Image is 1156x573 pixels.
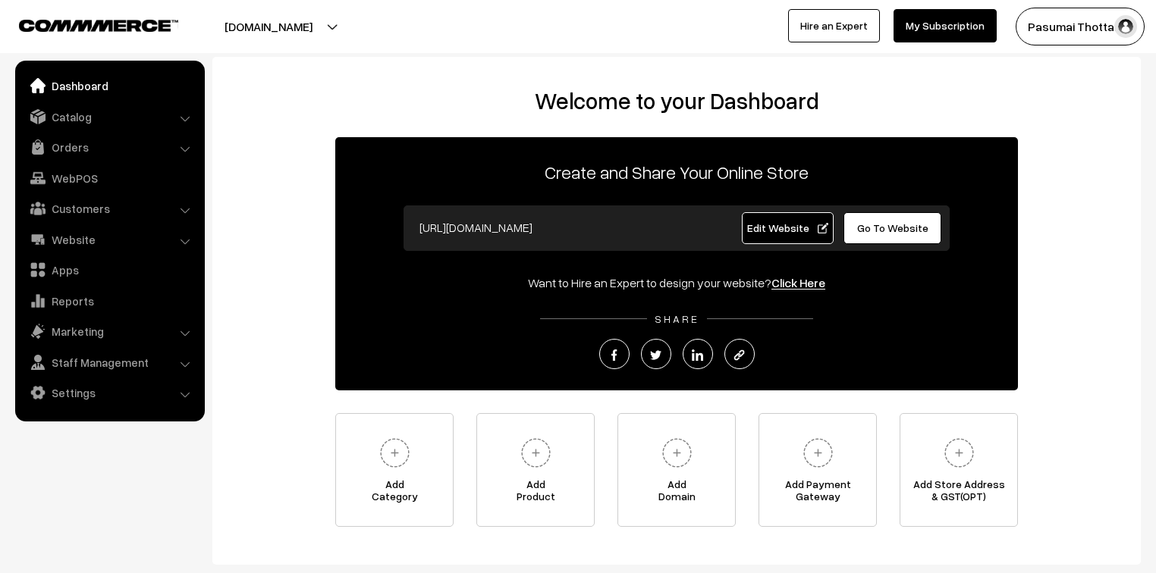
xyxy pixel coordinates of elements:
a: Orders [19,133,199,161]
img: plus.svg [797,432,839,474]
a: Catalog [19,103,199,130]
a: WebPOS [19,164,199,192]
a: AddCategory [335,413,454,527]
a: Go To Website [843,212,941,244]
span: Add Payment Gateway [759,478,876,509]
a: Add PaymentGateway [759,413,877,527]
p: Create and Share Your Online Store [335,158,1018,186]
img: COMMMERCE [19,20,178,31]
a: Dashboard [19,72,199,99]
span: Add Domain [618,478,735,509]
div: Want to Hire an Expert to design your website? [335,274,1018,292]
a: AddProduct [476,413,595,527]
button: Pasumai Thotta… [1016,8,1145,45]
span: Go To Website [857,221,928,234]
span: Add Store Address & GST(OPT) [900,478,1017,509]
a: Staff Management [19,349,199,376]
button: [DOMAIN_NAME] [171,8,366,45]
img: user [1114,15,1137,38]
a: Hire an Expert [788,9,880,42]
img: plus.svg [515,432,557,474]
h2: Welcome to your Dashboard [228,87,1126,114]
a: Customers [19,195,199,222]
span: Add Category [336,478,453,509]
a: Click Here [771,275,825,290]
a: Apps [19,256,199,283]
span: SHARE [647,312,707,325]
a: Reports [19,287,199,315]
a: Settings [19,379,199,406]
span: Edit Website [747,221,828,234]
img: plus.svg [656,432,698,474]
img: plus.svg [938,432,980,474]
a: My Subscription [894,9,997,42]
a: AddDomain [617,413,736,527]
a: Add Store Address& GST(OPT) [900,413,1018,527]
span: Add Product [477,478,594,509]
a: COMMMERCE [19,15,152,33]
img: plus.svg [374,432,416,474]
a: Edit Website [742,212,834,244]
a: Marketing [19,318,199,345]
a: Website [19,226,199,253]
